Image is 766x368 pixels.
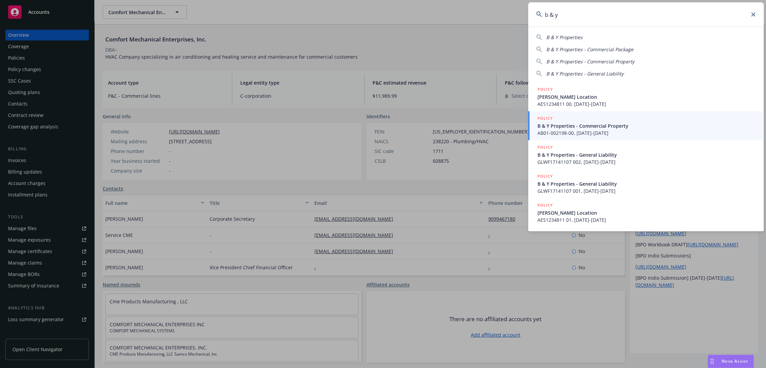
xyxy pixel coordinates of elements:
[528,140,764,169] a: POLICYB & Y Properties - General LiabilityGLWF17141107 002, [DATE]-[DATE]
[537,202,553,209] h5: POLICY
[537,180,756,187] span: B & Y Properties - General Liability
[707,355,754,368] button: Nova Assist
[537,216,756,223] span: AES1234811 01, [DATE]-[DATE]
[528,169,764,198] a: POLICYB & Y Properties - General LiabilityGLWF17141107 001, [DATE]-[DATE]
[537,209,756,216] span: [PERSON_NAME] Location
[537,158,756,165] span: GLWF17141107 002, [DATE]-[DATE]
[528,82,764,111] a: POLICY[PERSON_NAME] LocationAES1234811 00, [DATE]-[DATE]
[528,198,764,227] a: POLICY[PERSON_NAME] LocationAES1234811 01, [DATE]-[DATE]
[537,187,756,194] span: GLWF17141107 001, [DATE]-[DATE]
[708,355,716,368] div: Drag to move
[537,86,553,93] h5: POLICY
[528,2,764,27] input: Search...
[537,115,553,122] h5: POLICY
[537,100,756,108] span: AES1234811 00, [DATE]-[DATE]
[537,129,756,136] span: AB01-002198-00, [DATE]-[DATE]
[722,358,748,364] span: Nova Assist
[537,93,756,100] span: [PERSON_NAME] Location
[537,173,553,180] h5: POLICY
[546,58,634,65] span: B & Y Properties - Commercial Property
[546,70,624,77] span: B & Y Properties - General Liability
[546,34,583,40] span: B & Y Properties
[537,144,553,151] h5: POLICY
[546,46,633,53] span: B & Y Properties - Commercial Package
[537,122,756,129] span: B & Y Properties - Commercial Property
[537,151,756,158] span: B & Y Properties - General Liability
[528,111,764,140] a: POLICYB & Y Properties - Commercial PropertyAB01-002198-00, [DATE]-[DATE]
